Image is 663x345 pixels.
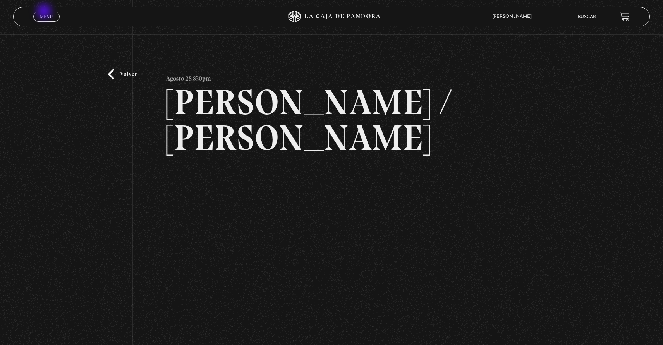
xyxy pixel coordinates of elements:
span: Cerrar [37,21,55,26]
span: Menu [40,14,53,19]
p: Agosto 28 830pm [166,69,211,84]
span: [PERSON_NAME] [488,14,539,19]
a: View your shopping cart [619,11,630,22]
h2: [PERSON_NAME] / [PERSON_NAME] [166,84,497,156]
a: Volver [108,69,137,79]
a: Buscar [578,15,596,19]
